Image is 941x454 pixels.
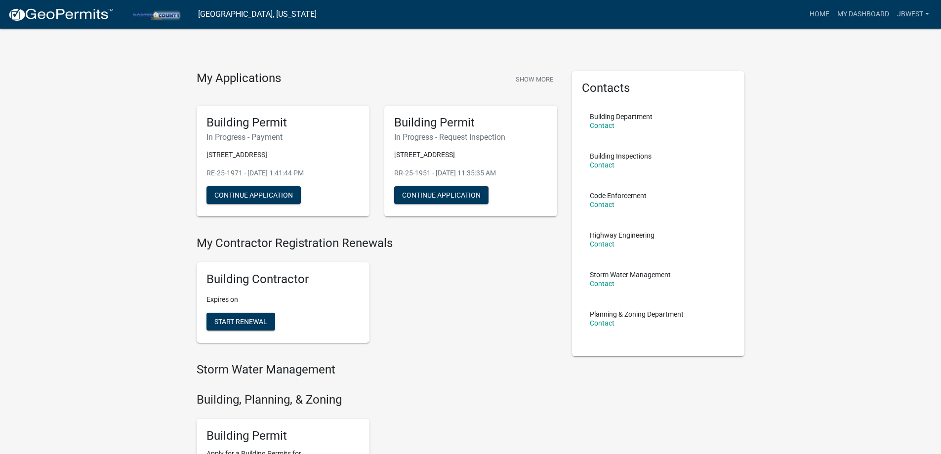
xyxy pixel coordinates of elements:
[582,81,735,95] h5: Contacts
[590,153,652,160] p: Building Inspections
[197,236,557,351] wm-registration-list-section: My Contractor Registration Renewals
[197,71,281,86] h4: My Applications
[394,186,489,204] button: Continue Application
[206,168,360,178] p: RE-25-1971 - [DATE] 1:41:44 PM
[206,272,360,287] h5: Building Contractor
[590,280,614,288] a: Contact
[590,240,614,248] a: Contact
[197,363,557,377] h4: Storm Water Management
[590,271,671,278] p: Storm Water Management
[394,116,547,130] h5: Building Permit
[214,318,267,326] span: Start Renewal
[590,311,684,318] p: Planning & Zoning Department
[206,313,275,330] button: Start Renewal
[512,71,557,87] button: Show More
[590,122,614,129] a: Contact
[590,319,614,327] a: Contact
[394,132,547,142] h6: In Progress - Request Inspection
[198,6,317,23] a: [GEOGRAPHIC_DATA], [US_STATE]
[122,7,190,21] img: Porter County, Indiana
[833,5,893,24] a: My Dashboard
[590,192,647,199] p: Code Enforcement
[806,5,833,24] a: Home
[590,201,614,208] a: Contact
[394,150,547,160] p: [STREET_ADDRESS]
[590,113,653,120] p: Building Department
[197,236,557,250] h4: My Contractor Registration Renewals
[206,429,360,443] h5: Building Permit
[206,186,301,204] button: Continue Application
[206,132,360,142] h6: In Progress - Payment
[394,168,547,178] p: RR-25-1951 - [DATE] 11:35:35 AM
[197,393,557,407] h4: Building, Planning, & Zoning
[590,232,655,239] p: Highway Engineering
[893,5,933,24] a: jbwest
[206,150,360,160] p: [STREET_ADDRESS]
[206,116,360,130] h5: Building Permit
[590,161,614,169] a: Contact
[206,294,360,305] p: Expires on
